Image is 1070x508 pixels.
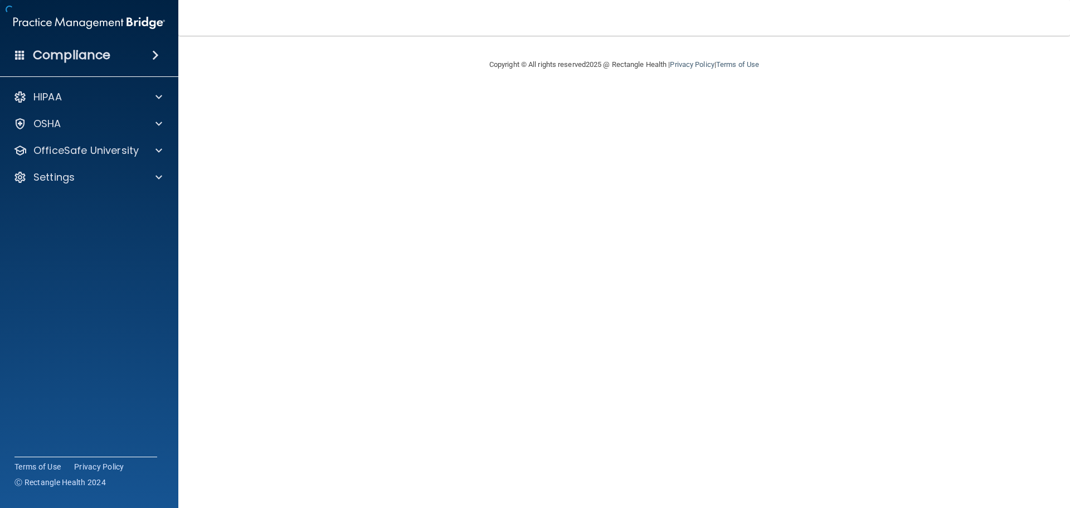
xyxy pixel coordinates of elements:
[13,171,162,184] a: Settings
[33,90,62,104] p: HIPAA
[14,477,106,488] span: Ⓒ Rectangle Health 2024
[33,171,75,184] p: Settings
[74,461,124,472] a: Privacy Policy
[33,144,139,157] p: OfficeSafe University
[33,117,61,130] p: OSHA
[670,60,714,69] a: Privacy Policy
[33,47,110,63] h4: Compliance
[13,117,162,130] a: OSHA
[13,144,162,157] a: OfficeSafe University
[13,12,165,34] img: PMB logo
[421,47,828,83] div: Copyright © All rights reserved 2025 @ Rectangle Health | |
[716,60,759,69] a: Terms of Use
[13,90,162,104] a: HIPAA
[14,461,61,472] a: Terms of Use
